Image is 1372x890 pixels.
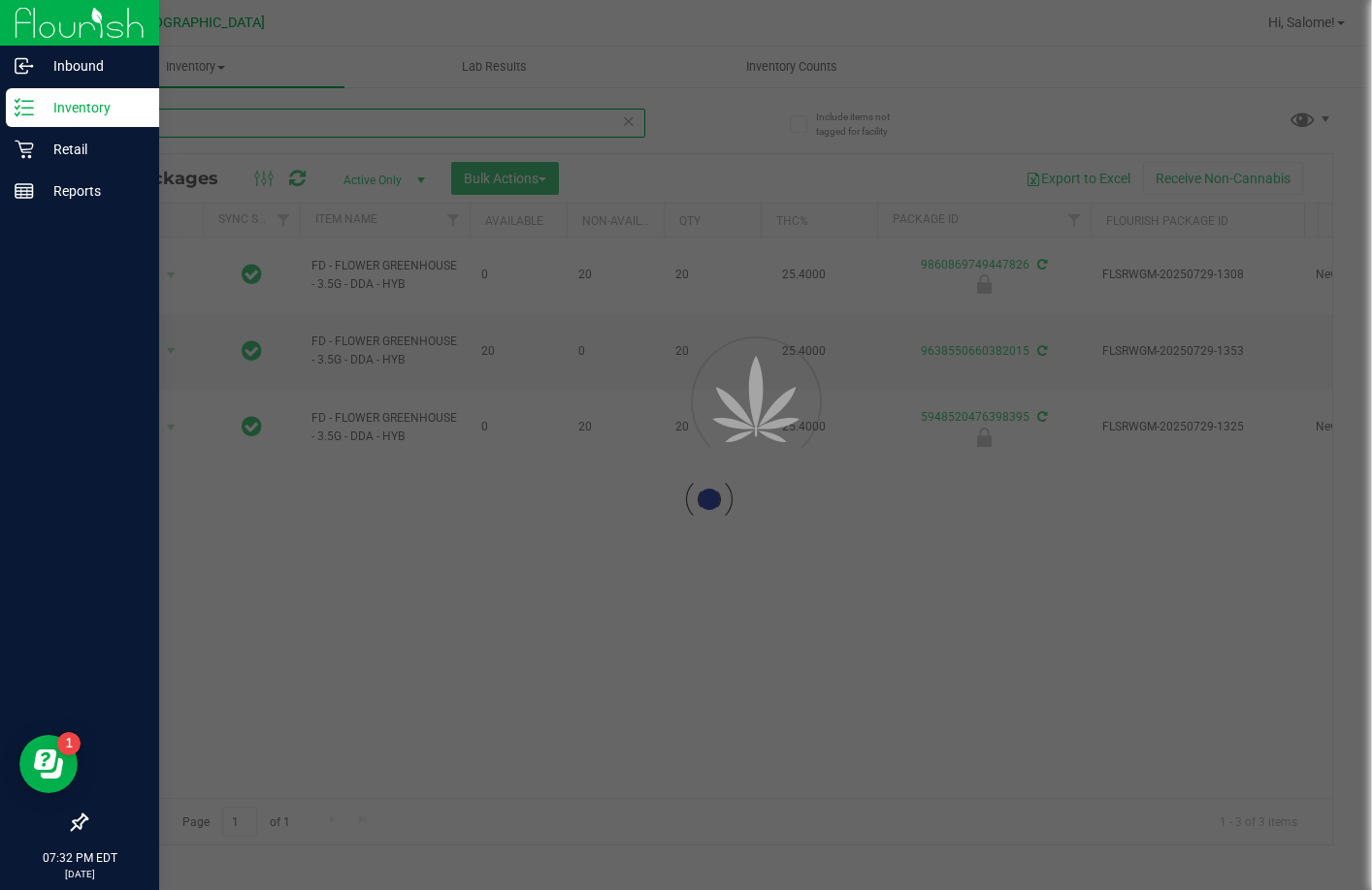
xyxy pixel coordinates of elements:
[15,181,34,201] inline-svg: Reports
[9,849,150,867] p: 07:32 PM EDT
[34,179,150,203] p: Reports
[9,867,150,881] p: [DATE]
[34,54,150,78] p: Inbound
[57,732,81,755] iframe: Resource center unread badge
[34,96,150,119] p: Inventory
[19,735,78,793] iframe: Resource center
[15,98,34,117] inline-svg: Inventory
[15,56,34,76] inline-svg: Inbound
[34,138,150,161] p: Retail
[15,140,34,159] inline-svg: Retail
